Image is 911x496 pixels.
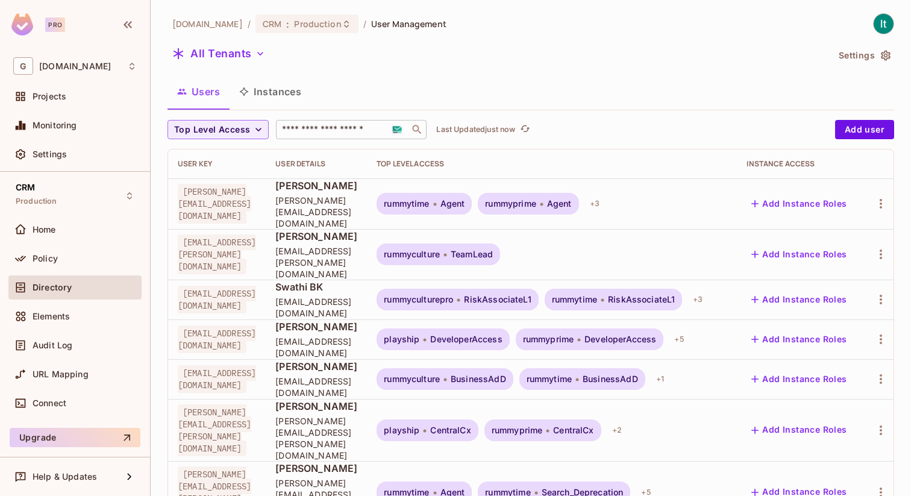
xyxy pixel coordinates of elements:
[178,404,251,456] span: [PERSON_NAME][EMAIL_ADDRESS][PERSON_NAME][DOMAIN_NAME]
[492,425,543,435] span: rummyprime
[275,320,357,333] span: [PERSON_NAME]
[451,250,493,259] span: TeamLead
[669,330,689,349] div: + 5
[371,18,446,30] span: User Management
[384,374,440,384] span: rummyculture
[747,194,851,213] button: Add Instance Roles
[167,120,269,139] button: Top Level Access
[523,334,574,344] span: rummyprime
[178,365,256,393] span: [EMAIL_ADDRESS][DOMAIN_NAME]
[275,296,357,319] span: [EMAIL_ADDRESS][DOMAIN_NAME]
[275,375,357,398] span: [EMAIL_ADDRESS][DOMAIN_NAME]
[430,425,471,435] span: CentralCx
[384,295,453,304] span: rummyculturepro
[451,374,506,384] span: BusinessAdD
[874,14,894,34] img: IT Tools
[275,195,357,229] span: [PERSON_NAME][EMAIL_ADDRESS][DOMAIN_NAME]
[33,472,97,482] span: Help & Updates
[275,280,357,294] span: Swathi BK
[430,334,502,344] span: DeveloperAccess
[275,159,357,169] div: User Details
[294,18,341,30] span: Production
[275,415,357,461] span: [PERSON_NAME][EMAIL_ADDRESS][PERSON_NAME][DOMAIN_NAME]
[607,421,627,440] div: + 2
[377,159,727,169] div: Top Level Access
[747,369,851,389] button: Add Instance Roles
[275,400,357,413] span: [PERSON_NAME]
[688,290,707,309] div: + 3
[178,325,256,353] span: [EMAIL_ADDRESS][DOMAIN_NAME]
[33,225,56,234] span: Home
[275,360,357,373] span: [PERSON_NAME]
[384,250,440,259] span: rummyculture
[464,295,531,304] span: RiskAssociateL1
[230,77,311,107] button: Instances
[527,374,572,384] span: rummytime
[552,295,597,304] span: rummytime
[608,295,675,304] span: RiskAssociateL1
[45,17,65,32] div: Pro
[33,254,58,263] span: Policy
[263,18,281,30] span: CRM
[275,245,357,280] span: [EMAIL_ADDRESS][PERSON_NAME][DOMAIN_NAME]
[275,336,357,359] span: [EMAIL_ADDRESS][DOMAIN_NAME]
[275,230,357,243] span: [PERSON_NAME]
[747,330,851,349] button: Add Instance Roles
[384,334,419,344] span: playship
[747,290,851,309] button: Add Instance Roles
[33,121,77,130] span: Monitoring
[167,77,230,107] button: Users
[16,196,57,206] span: Production
[747,245,851,264] button: Add Instance Roles
[583,374,638,384] span: BusinessAdD
[33,92,66,101] span: Projects
[747,159,851,169] div: Instance Access
[10,428,140,447] button: Upgrade
[33,369,89,379] span: URL Mapping
[167,44,270,63] button: All Tenants
[515,122,532,137] span: Click to refresh data
[384,199,429,209] span: rummytime
[518,122,532,137] button: refresh
[33,149,67,159] span: Settings
[834,46,894,65] button: Settings
[436,125,515,134] p: Last Updated just now
[585,194,604,213] div: + 3
[172,18,243,30] span: the active workspace
[835,120,894,139] button: Add user
[520,124,530,136] span: refresh
[178,159,256,169] div: User Key
[33,312,70,321] span: Elements
[275,462,357,475] span: [PERSON_NAME]
[747,421,851,440] button: Add Instance Roles
[440,199,465,209] span: Agent
[584,334,656,344] span: DeveloperAccess
[178,184,251,224] span: [PERSON_NAME][EMAIL_ADDRESS][DOMAIN_NAME]
[174,122,250,137] span: Top Level Access
[248,18,251,30] li: /
[33,283,72,292] span: Directory
[178,286,256,313] span: [EMAIL_ADDRESS][DOMAIN_NAME]
[547,199,572,209] span: Agent
[384,425,419,435] span: playship
[651,369,669,389] div: + 1
[485,199,536,209] span: rummyprime
[16,183,35,192] span: CRM
[178,234,256,274] span: [EMAIL_ADDRESS][PERSON_NAME][DOMAIN_NAME]
[33,341,72,350] span: Audit Log
[275,179,357,192] span: [PERSON_NAME]
[553,425,593,435] span: CentralCx
[13,57,33,75] span: G
[33,398,66,408] span: Connect
[363,18,366,30] li: /
[11,13,33,36] img: SReyMgAAAABJRU5ErkJggg==
[286,19,290,29] span: :
[39,61,111,71] span: Workspace: gameskraft.com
